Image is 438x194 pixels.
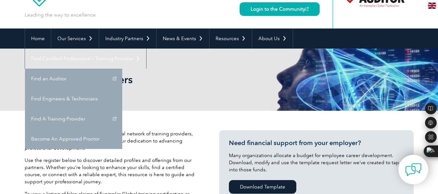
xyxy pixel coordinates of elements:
a: Login to the Community [240,2,320,16]
a: Find A Training Provider [25,109,122,129]
p: Leading the way to excellence [25,11,96,18]
a: About Us [252,29,293,49]
h2: Our Training Providers [25,74,297,85]
a: Find Engineers & Technicians [25,89,122,109]
p: Exemplar Global proudly works with a global network of training providers, consultants, and organ... [25,130,200,152]
a: Find an Auditor [25,69,122,89]
img: contact-chat.png [405,162,421,178]
p: Use the register below to discover detailed profiles and offerings from our partners. Whether you... [25,157,200,185]
a: Resources [209,29,252,49]
a: Home [25,29,51,49]
h3: Need financial support from your employer? [229,139,404,147]
a: News & Events [157,29,209,49]
p: Many organizations allocate a budget for employee career development. Download, modify and use th... [229,152,404,173]
a: Find Certified Professional / Training Provider [25,49,146,69]
a: Download Template [229,180,296,194]
a: Industry Partners [99,29,156,49]
img: en [428,3,436,9]
a: Become An Approved Proctor [25,129,122,149]
a: Our Services [51,29,99,49]
img: open_square.png [305,7,309,11]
